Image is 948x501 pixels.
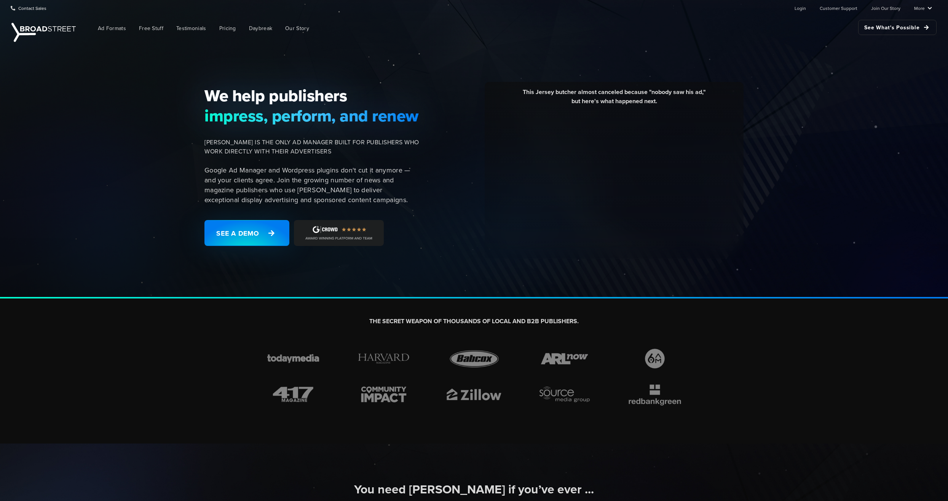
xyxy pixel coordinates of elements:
[204,106,419,126] span: impress, perform, and renew
[871,0,900,16] a: Join Our Story
[11,23,76,42] img: Broadstreet | The Ad Manager for Small Publishers
[262,482,686,498] h2: You need [PERSON_NAME] if you’ve ever ...
[352,383,415,406] img: brand-icon
[249,24,272,32] span: Daybreak
[623,347,686,370] img: brand-icon
[914,0,932,16] a: More
[858,20,937,35] a: See What's Possible
[490,112,738,250] iframe: YouTube video player
[623,383,686,406] img: brand-icon
[262,318,686,325] h2: THE SECRET WEAPON OF THOUSANDS OF LOCAL AND B2B PUBLISHERS.
[133,20,169,37] a: Free Stuff
[442,347,506,370] img: brand-icon
[262,347,325,370] img: brand-icon
[204,138,419,156] span: [PERSON_NAME] IS THE ONLY AD MANAGER BUILT FOR PUBLISHERS WHO WORK DIRECTLY WITH THEIR ADVERTISERS
[795,0,806,16] a: Login
[490,88,738,112] div: This Jersey butcher almost canceled because "nobody saw his ad," but here's what happened next.
[352,347,415,370] img: brand-icon
[204,86,419,105] span: We help publishers
[171,20,212,37] a: Testimonials
[80,16,937,41] nav: Main
[533,383,596,406] img: brand-icon
[204,220,289,246] a: See a Demo
[279,20,315,37] a: Our Story
[442,383,506,406] img: brand-icon
[214,20,242,37] a: Pricing
[262,383,325,406] img: brand-icon
[243,20,278,37] a: Daybreak
[176,24,206,32] span: Testimonials
[139,24,163,32] span: Free Stuff
[92,20,132,37] a: Ad Formats
[219,24,236,32] span: Pricing
[285,24,309,32] span: Our Story
[533,347,596,370] img: brand-icon
[820,0,857,16] a: Customer Support
[204,165,419,205] p: Google Ad Manager and Wordpress plugins don't cut it anymore — and your clients agree. Join the g...
[98,24,126,32] span: Ad Formats
[11,0,46,16] a: Contact Sales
